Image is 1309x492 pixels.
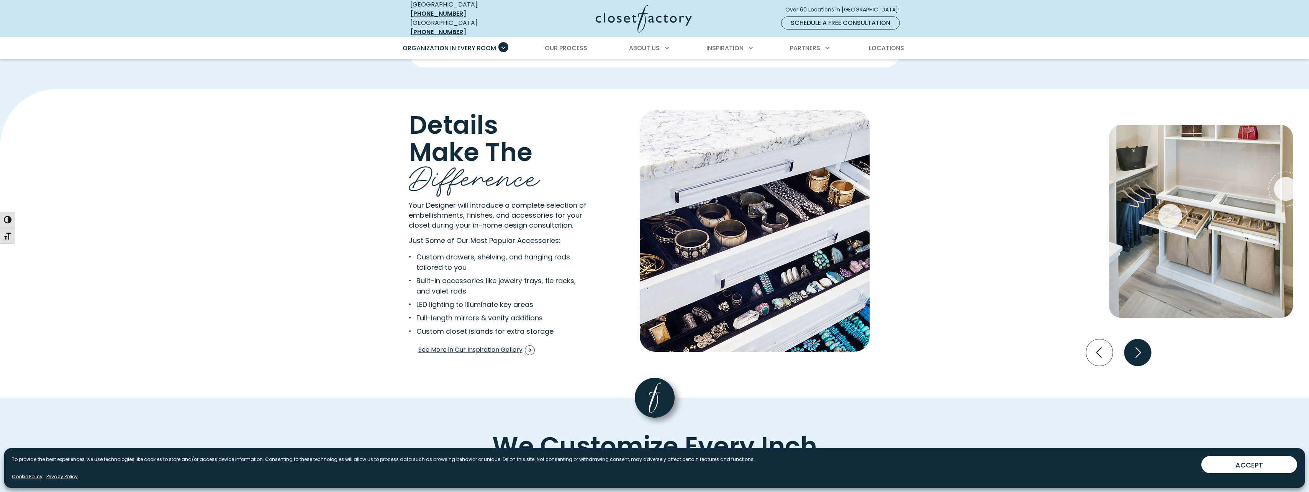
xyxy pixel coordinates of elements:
li: Built-in accessories like jewelry trays, tie racks, and valet rods [409,276,584,296]
span: Details [409,107,498,143]
span: See More in Our Inspiration Gallery [418,345,535,355]
a: Privacy Policy [46,473,78,480]
button: Previous slide [1083,336,1116,369]
li: Full-length mirrors & vanity additions [409,313,584,323]
a: [PHONE_NUMBER] [410,28,466,36]
span: We Customize Every Inch [492,428,817,463]
a: Over 60 Locations in [GEOGRAPHIC_DATA]! [785,3,906,16]
button: ACCEPT [1201,456,1297,473]
span: Over 60 Locations in [GEOGRAPHIC_DATA]! [785,6,906,14]
li: Custom closet islands for extra storage [409,326,584,336]
nav: Primary Menu [397,38,912,59]
img: Closet Factory Logo [596,5,692,33]
span: Locations [869,44,904,52]
span: Partners [790,44,820,52]
span: Difference [409,152,540,198]
img: Suede trays for sunglasses and jewelry. Fabric hamper bags below. [1109,125,1293,318]
span: Your Designer will introduce a complete selection of embellishments, finishes, and accessories fo... [409,200,587,230]
span: Organization in Every Room [403,44,496,52]
li: Custom drawers, shelving, and hanging rods tailored to you [409,252,584,272]
a: Cookie Policy [12,473,43,480]
a: [PHONE_NUMBER] [410,9,466,18]
button: Next slide [1121,336,1154,369]
div: [GEOGRAPHIC_DATA] [410,18,521,37]
img: Velvet jewelry drawers [640,110,870,352]
a: Schedule a Free Consultation [781,16,900,30]
span: Make The [409,134,532,170]
a: See More in Our Inspiration Gallery [418,343,535,358]
p: To provide the best experiences, we use technologies like cookies to store and/or access device i... [12,456,755,463]
span: Our Process [545,44,587,52]
span: About Us [629,44,660,52]
li: LED lighting to illuminate key areas [409,299,584,310]
p: Just Some of Our Most Popular Accessories: [409,235,608,246]
span: Inspiration [706,44,744,52]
